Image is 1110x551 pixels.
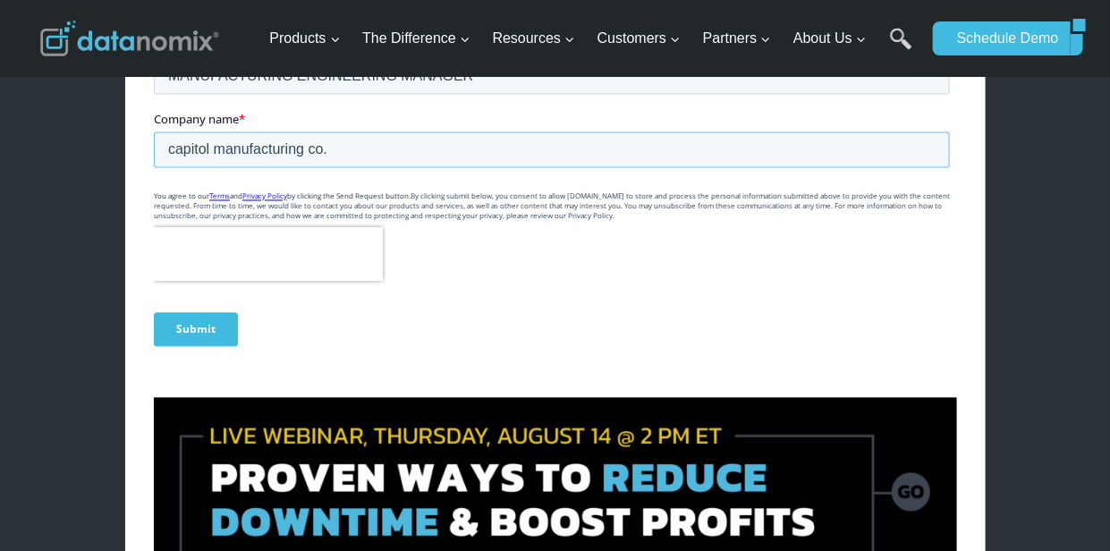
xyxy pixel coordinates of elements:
[402,134,482,150] span: Phone number
[262,10,924,68] nav: Primary Navigation
[40,21,219,56] img: Datanomix
[362,27,470,50] span: The Difference
[890,28,912,68] a: Search
[703,27,771,50] span: Partners
[933,21,1071,55] a: Schedule Demo
[597,27,681,50] span: Customers
[55,360,76,370] a: Terms
[493,27,575,50] span: Resources
[269,27,340,50] span: Products
[402,61,459,77] span: Last Name
[793,27,867,50] span: About Us
[89,360,133,370] a: Privacy Policy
